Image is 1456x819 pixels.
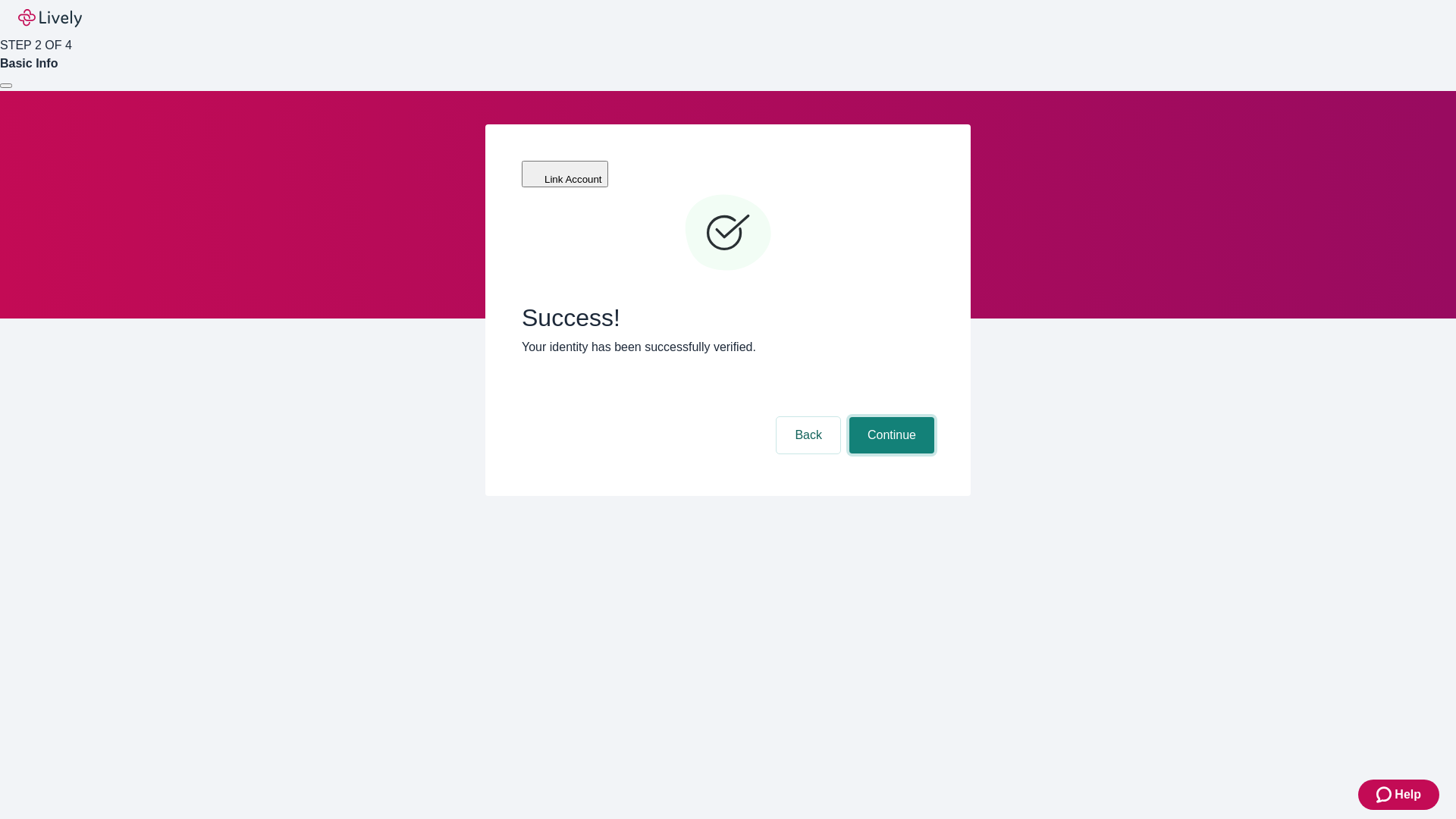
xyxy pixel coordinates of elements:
p: Your identity has been successfully verified. [522,338,934,356]
img: Lively [18,9,82,27]
button: Link Account [522,161,608,187]
button: Back [777,417,840,453]
button: Continue [849,417,934,453]
span: Help [1395,786,1421,804]
span: Success! [522,303,934,332]
button: Zendesk support iconHelp [1358,780,1439,810]
svg: Checkmark icon [682,188,773,279]
svg: Zendesk support icon [1376,786,1395,804]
